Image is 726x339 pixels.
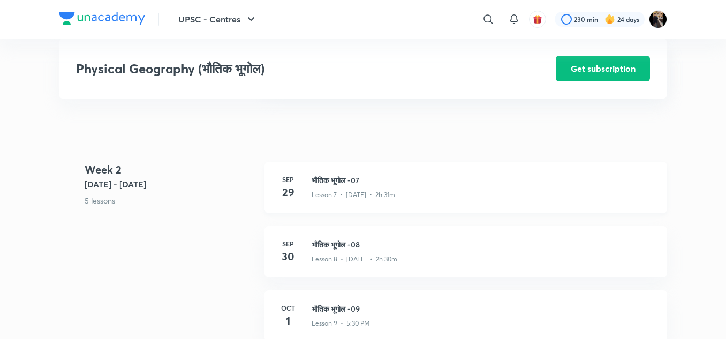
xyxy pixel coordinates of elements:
h6: Oct [277,303,299,313]
img: Company Logo [59,12,145,25]
h3: Physical Geography (भौतिक भूगोल) [76,61,495,77]
a: Sep29भौतिक भूगोल -07Lesson 7 • [DATE] • 2h 31m [264,162,667,226]
p: Lesson 9 • 5:30 PM [312,319,370,328]
img: streak [604,14,615,25]
button: UPSC - Centres [172,9,264,30]
h3: भौतिक भूगोल -08 [312,239,654,250]
a: Company Logo [59,12,145,27]
h3: भौतिक भूगोल -07 [312,175,654,186]
h6: Sep [277,175,299,184]
img: amit tripathi [649,10,667,28]
h4: 1 [277,313,299,329]
button: avatar [529,11,546,28]
p: Lesson 7 • [DATE] • 2h 31m [312,190,395,200]
h4: 30 [277,248,299,265]
img: avatar [533,14,542,24]
a: Sep30भौतिक भूगोल -08Lesson 8 • [DATE] • 2h 30m [264,226,667,290]
h3: भौतिक भूगोल -09 [312,303,654,314]
button: Get subscription [556,56,650,81]
h4: 29 [277,184,299,200]
p: 5 lessons [85,195,256,206]
h5: [DATE] - [DATE] [85,178,256,191]
h6: Sep [277,239,299,248]
p: Lesson 8 • [DATE] • 2h 30m [312,254,397,264]
h4: Week 2 [85,162,256,178]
